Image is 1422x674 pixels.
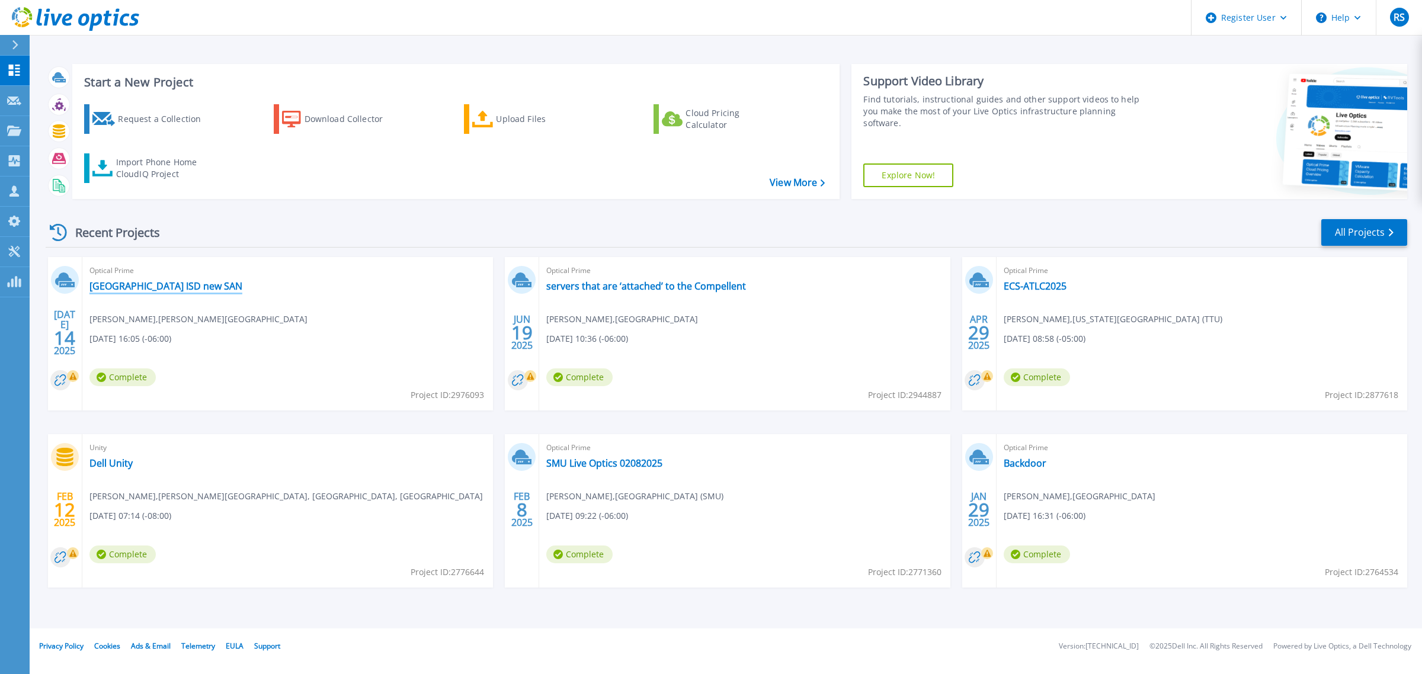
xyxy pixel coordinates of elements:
[39,641,84,651] a: Privacy Policy
[89,368,156,386] span: Complete
[968,488,990,531] div: JAN 2025
[968,505,989,515] span: 29
[868,389,941,402] span: Project ID: 2944887
[254,641,280,651] a: Support
[305,107,399,131] div: Download Collector
[868,566,941,579] span: Project ID: 2771360
[1273,643,1411,650] li: Powered by Live Optics, a Dell Technology
[226,641,244,651] a: EULA
[686,107,780,131] div: Cloud Pricing Calculator
[546,332,628,345] span: [DATE] 10:36 (-06:00)
[94,641,120,651] a: Cookies
[517,505,527,515] span: 8
[1004,280,1066,292] a: ECS-ATLC2025
[54,333,75,343] span: 14
[1004,457,1046,469] a: Backdoor
[1004,332,1085,345] span: [DATE] 08:58 (-05:00)
[84,76,825,89] h3: Start a New Project
[968,311,990,354] div: APR 2025
[654,104,786,134] a: Cloud Pricing Calculator
[1059,643,1139,650] li: Version: [TECHNICAL_ID]
[546,545,613,563] span: Complete
[1004,264,1400,277] span: Optical Prime
[1004,313,1222,326] span: [PERSON_NAME] , [US_STATE][GEOGRAPHIC_DATA] (TTU)
[546,457,662,469] a: SMU Live Optics 02082025
[1004,509,1085,522] span: [DATE] 16:31 (-06:00)
[1004,545,1070,563] span: Complete
[1149,643,1263,650] li: © 2025 Dell Inc. All Rights Reserved
[116,156,209,180] div: Import Phone Home CloudIQ Project
[1321,219,1407,246] a: All Projects
[1004,368,1070,386] span: Complete
[411,566,484,579] span: Project ID: 2776644
[464,104,596,134] a: Upload Files
[89,332,171,345] span: [DATE] 16:05 (-06:00)
[863,73,1149,89] div: Support Video Library
[53,311,76,354] div: [DATE] 2025
[546,368,613,386] span: Complete
[89,457,133,469] a: Dell Unity
[89,264,486,277] span: Optical Prime
[546,490,723,503] span: [PERSON_NAME] , [GEOGRAPHIC_DATA] (SMU)
[863,94,1149,129] div: Find tutorials, instructional guides and other support videos to help you make the most of your L...
[1004,490,1155,503] span: [PERSON_NAME] , [GEOGRAPHIC_DATA]
[546,264,943,277] span: Optical Prime
[1004,441,1400,454] span: Optical Prime
[546,280,746,292] a: servers that are ‘attached’ to the Compellent
[1394,12,1405,22] span: RS
[89,490,483,503] span: [PERSON_NAME] , [PERSON_NAME][GEOGRAPHIC_DATA], [GEOGRAPHIC_DATA], [GEOGRAPHIC_DATA]
[274,104,406,134] a: Download Collector
[1325,389,1398,402] span: Project ID: 2877618
[89,441,486,454] span: Unity
[53,488,76,531] div: FEB 2025
[511,488,533,531] div: FEB 2025
[496,107,591,131] div: Upload Files
[46,218,176,247] div: Recent Projects
[546,441,943,454] span: Optical Prime
[89,313,308,326] span: [PERSON_NAME] , [PERSON_NAME][GEOGRAPHIC_DATA]
[84,104,216,134] a: Request a Collection
[411,389,484,402] span: Project ID: 2976093
[968,328,989,338] span: 29
[89,280,242,292] a: [GEOGRAPHIC_DATA] ISD new SAN
[770,177,825,188] a: View More
[863,163,953,187] a: Explore Now!
[54,505,75,515] span: 12
[511,328,533,338] span: 19
[546,313,698,326] span: [PERSON_NAME] , [GEOGRAPHIC_DATA]
[1325,566,1398,579] span: Project ID: 2764534
[181,641,215,651] a: Telemetry
[89,545,156,563] span: Complete
[546,509,628,522] span: [DATE] 09:22 (-06:00)
[131,641,171,651] a: Ads & Email
[118,107,213,131] div: Request a Collection
[89,509,171,522] span: [DATE] 07:14 (-08:00)
[511,311,533,354] div: JUN 2025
